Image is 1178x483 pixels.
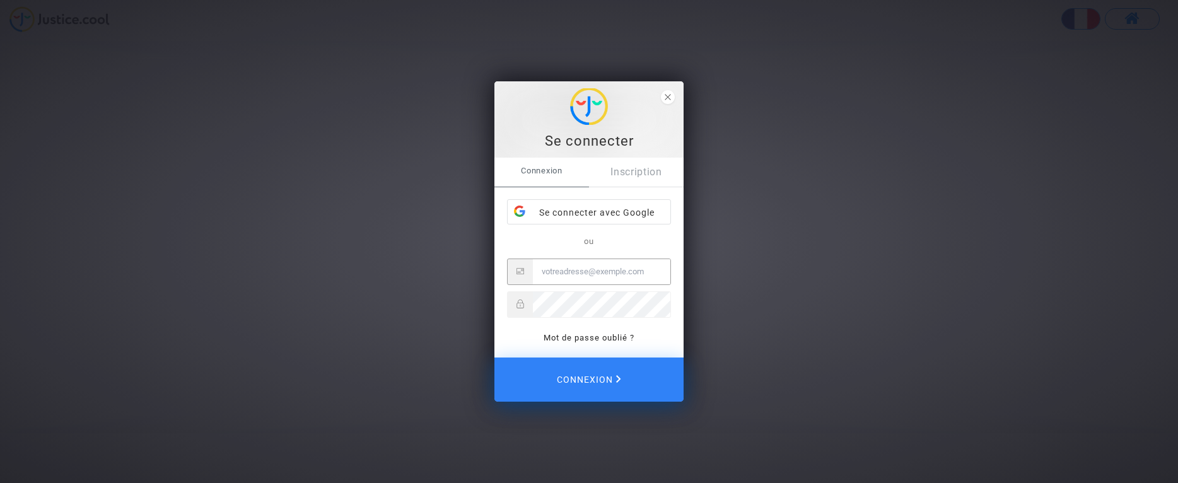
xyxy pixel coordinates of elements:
[589,158,684,187] a: Inscription
[557,366,621,393] span: Connexion
[501,132,677,151] div: Se connecter
[494,158,589,184] span: Connexion
[661,90,675,104] span: close
[533,259,670,284] input: Email
[544,333,634,342] a: Mot de passe oublié ?
[494,358,684,402] button: Connexion
[584,236,594,246] span: ou
[508,200,670,225] div: Se connecter avec Google
[533,292,670,317] input: Password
